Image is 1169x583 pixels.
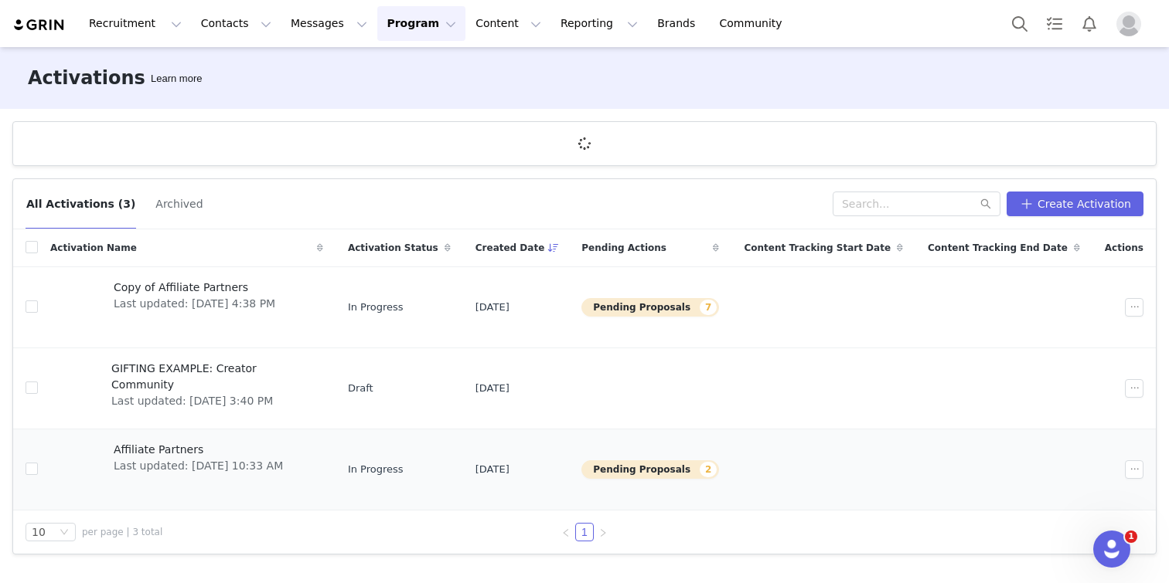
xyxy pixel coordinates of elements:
a: Brands [648,6,709,41]
span: Copy of Affiliate Partners [114,280,275,296]
a: Tasks [1038,6,1072,41]
span: In Progress [348,300,404,315]
span: Last updated: [DATE] 3:40 PM [111,393,314,409]
span: In Progress [348,462,404,477]
span: Created Date [475,241,545,255]
a: Copy of Affiliate PartnersLast updated: [DATE] 4:38 PM [50,276,323,338]
h3: Activations [28,64,145,92]
span: Activation Name [50,241,137,255]
button: Content [466,6,550,41]
span: per page | 3 total [82,525,162,539]
span: [DATE] [475,462,510,477]
button: Create Activation [1007,192,1143,216]
div: Actions [1092,232,1156,264]
i: icon: down [60,527,69,538]
span: [DATE] [475,300,510,315]
i: icon: left [561,528,571,537]
span: Activation Status [348,241,438,255]
a: 1 [576,524,593,541]
span: Affiliate Partners [114,442,283,458]
button: All Activations (3) [26,192,136,216]
button: Contacts [192,6,281,41]
li: 1 [575,523,594,541]
button: Program [377,6,465,41]
span: 1 [1125,530,1137,543]
i: icon: search [980,198,991,209]
span: GIFTING EXAMPLE: Creator Community [111,361,314,393]
div: Tooltip anchor [148,71,205,86]
i: icon: right [598,528,608,537]
img: grin logo [12,18,66,32]
button: Archived [155,192,203,216]
span: Last updated: [DATE] 4:38 PM [114,296,275,312]
li: Previous Page [557,523,575,541]
button: Search [1003,6,1037,41]
li: Next Page [594,523,612,541]
button: Pending Proposals2 [581,460,719,479]
span: Content Tracking Start Date [744,241,891,255]
button: Reporting [551,6,647,41]
span: Content Tracking End Date [928,241,1068,255]
button: Recruitment [80,6,191,41]
img: placeholder-profile.jpg [1116,12,1141,36]
span: Draft [348,381,373,396]
button: Notifications [1072,6,1106,41]
div: 10 [32,524,46,541]
span: Pending Actions [581,241,666,255]
button: Profile [1107,12,1157,36]
button: Pending Proposals7 [581,298,719,317]
button: Messages [281,6,377,41]
a: GIFTING EXAMPLE: Creator CommunityLast updated: [DATE] 3:40 PM [50,358,323,419]
span: [DATE] [475,381,510,396]
a: Affiliate PartnersLast updated: [DATE] 10:33 AM [50,439,323,500]
span: Last updated: [DATE] 10:33 AM [114,458,283,474]
input: Search... [833,192,1000,216]
iframe: Intercom live chat [1093,530,1130,568]
a: Community [711,6,799,41]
